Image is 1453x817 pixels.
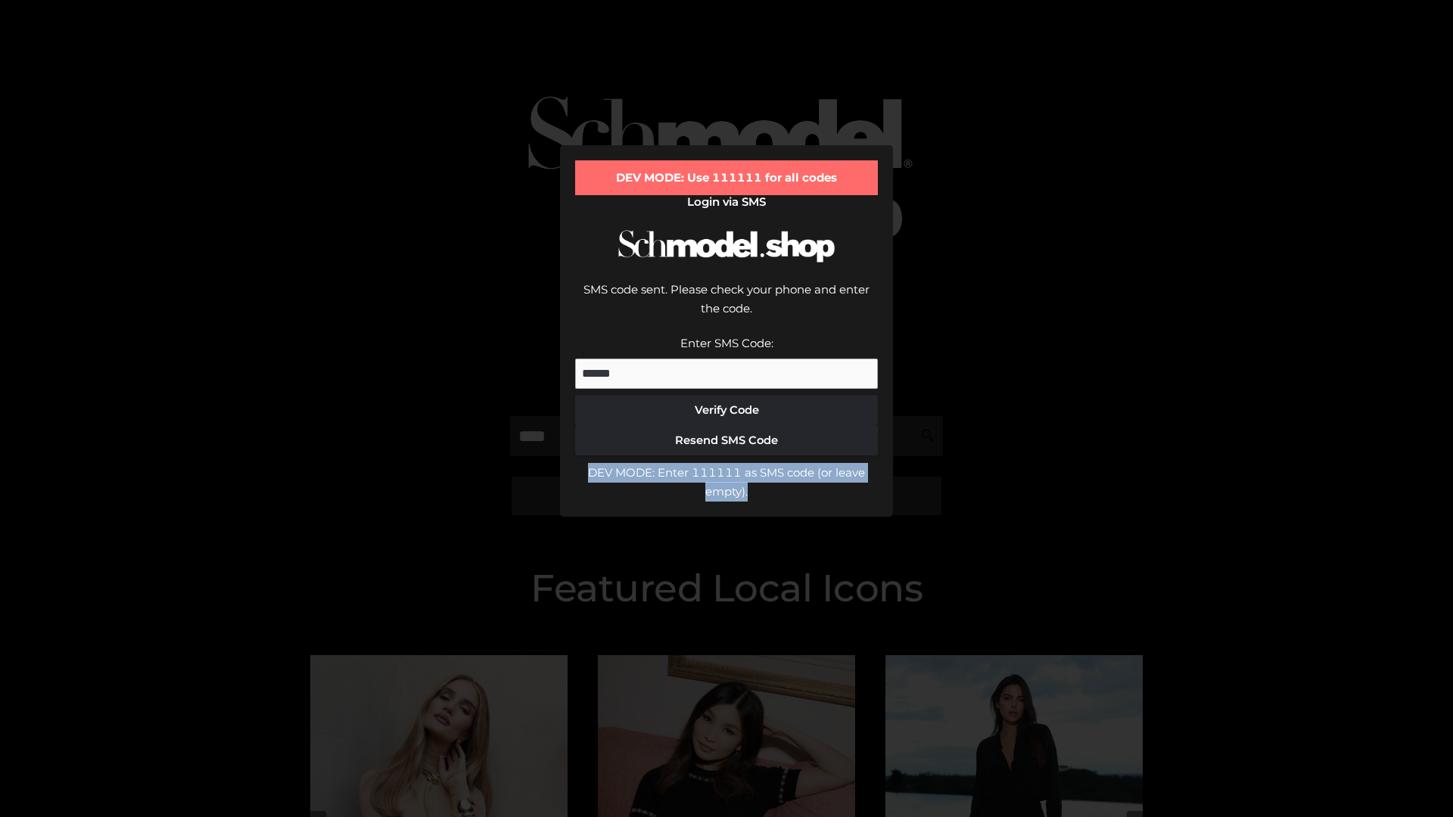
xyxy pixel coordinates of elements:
div: DEV MODE: Use 111111 for all codes [575,160,878,195]
label: Enter SMS Code: [680,336,773,350]
div: DEV MODE: Enter 111111 as SMS code (or leave empty). [575,463,878,502]
button: Resend SMS Code [575,425,878,455]
img: Schmodel Logo [613,216,840,276]
button: Verify Code [575,395,878,425]
div: SMS code sent. Please check your phone and enter the code. [575,280,878,334]
h2: Login via SMS [575,195,878,209]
